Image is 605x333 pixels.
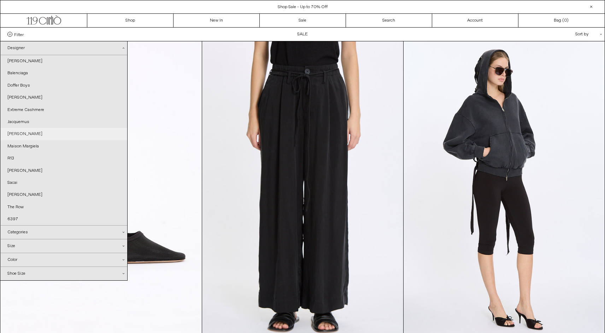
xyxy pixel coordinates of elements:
a: Doffer Boys [0,80,127,92]
div: Designer [0,41,127,55]
a: Shop Sale - Up to 70% Off [278,4,328,10]
a: Sale [260,14,346,27]
a: [PERSON_NAME] [0,189,127,201]
a: New In [174,14,260,27]
div: Categories [0,226,127,239]
a: R13 [0,152,127,164]
a: Sacai [0,177,127,189]
div: Sort by [534,28,598,41]
a: [PERSON_NAME] [0,55,127,67]
span: Filter [14,32,24,37]
div: Shoe Size [0,267,127,280]
a: Extreme Cashmere [0,104,127,116]
a: Bag () [518,14,605,27]
a: [PERSON_NAME] [0,128,127,140]
span: ) [564,17,569,24]
a: Jacquemus [0,116,127,128]
div: Color [0,253,127,267]
a: Maison Margiela [0,140,127,152]
a: [PERSON_NAME] [0,92,127,104]
a: Balenciaga [0,67,127,79]
div: Size [0,239,127,253]
a: 6397 [0,213,127,225]
a: Shop [87,14,174,27]
a: Account [432,14,518,27]
a: The Row [0,201,127,213]
a: Search [346,14,432,27]
a: [PERSON_NAME] [0,165,127,177]
span: 0 [564,18,567,23]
